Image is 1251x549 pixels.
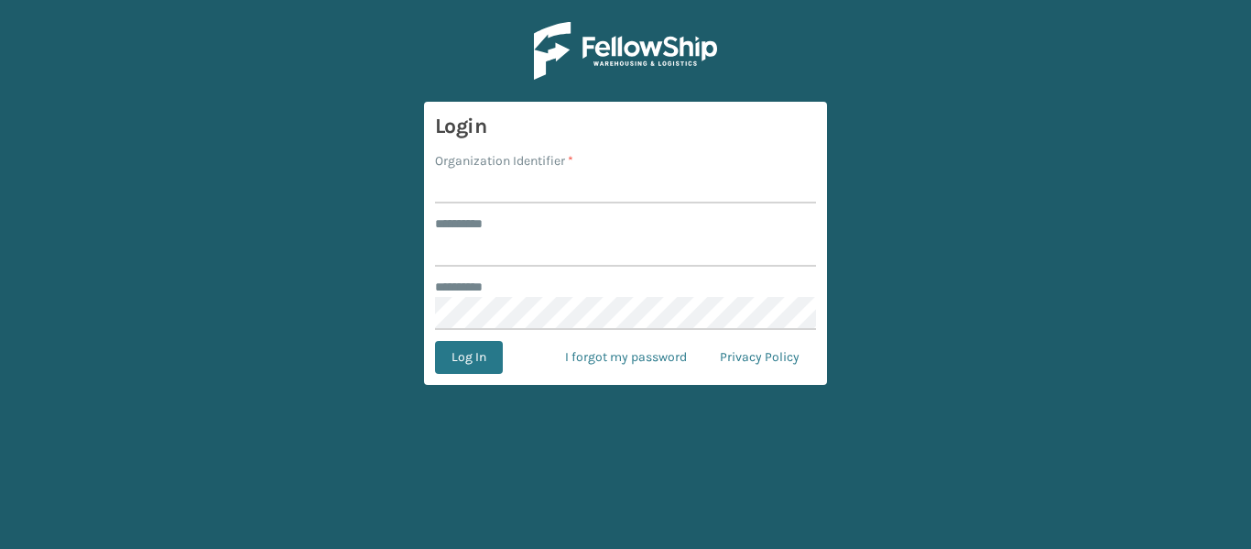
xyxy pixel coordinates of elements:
a: Privacy Policy [703,341,816,374]
button: Log In [435,341,503,374]
a: I forgot my password [549,341,703,374]
label: Organization Identifier [435,151,573,170]
h3: Login [435,113,816,140]
img: Logo [534,22,717,80]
